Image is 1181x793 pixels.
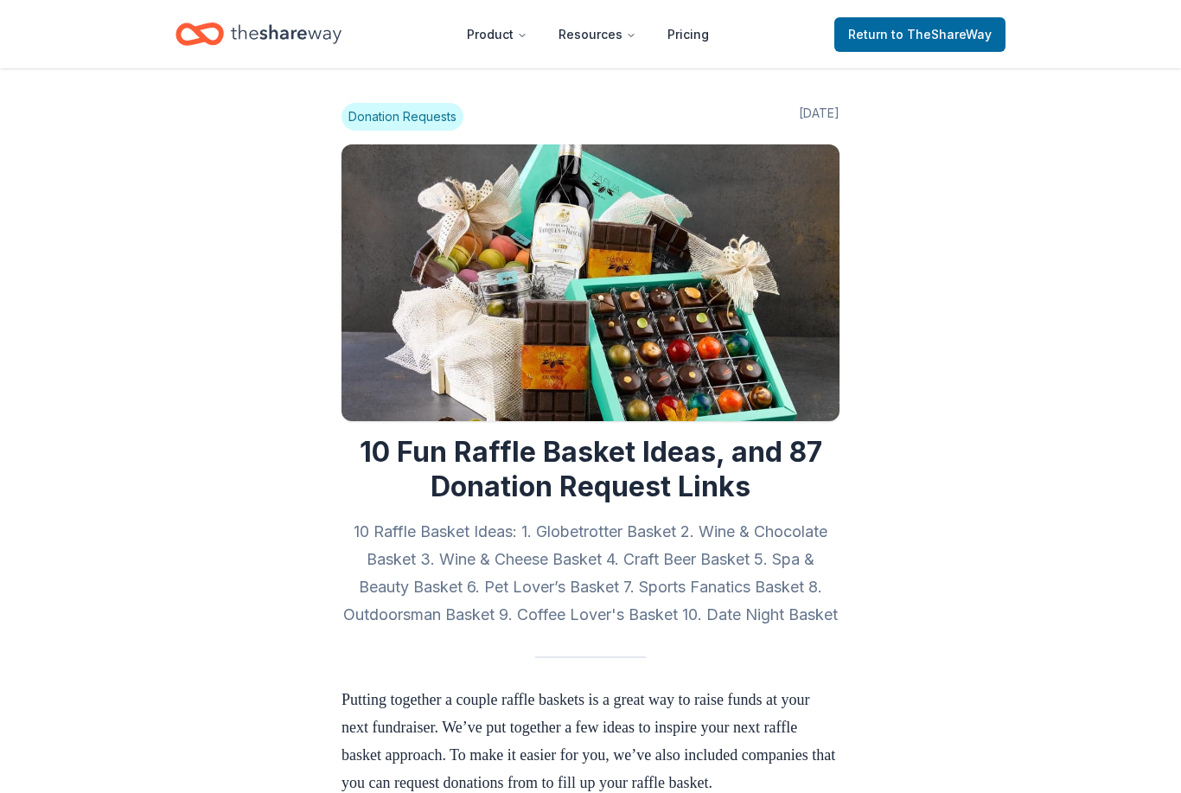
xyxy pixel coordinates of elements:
img: Image for 10 Fun Raffle Basket Ideas, and 87 Donation Request Links [342,144,839,421]
h1: 10 Fun Raffle Basket Ideas, and 87 Donation Request Links [342,435,839,504]
a: Pricing [654,17,723,52]
nav: Main [453,14,723,54]
button: Resources [545,17,650,52]
a: Home [176,14,342,54]
h2: 10 Raffle Basket Ideas: 1. Globetrotter Basket 2. Wine & Chocolate Basket 3. Wine & Cheese Basket... [342,518,839,629]
span: [DATE] [799,103,839,131]
span: Return [848,24,992,45]
a: Returnto TheShareWay [834,17,1005,52]
button: Product [453,17,541,52]
span: to TheShareWay [891,27,992,42]
span: Donation Requests [342,103,463,131]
